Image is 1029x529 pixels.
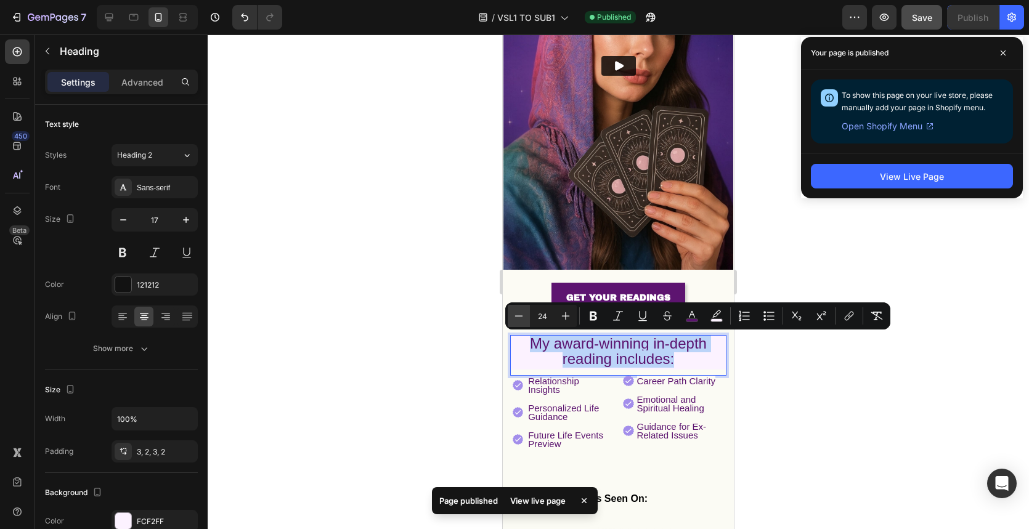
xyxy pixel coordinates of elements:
[958,11,988,24] div: Publish
[503,34,734,529] iframe: Design area
[81,10,86,25] p: 7
[912,12,932,23] span: Save
[45,446,73,457] div: Padding
[45,309,79,325] div: Align
[60,44,193,59] p: Heading
[93,342,150,355] div: Show more
[9,225,30,235] div: Beta
[27,301,204,333] span: My award-winning in-depth reading includes:
[120,364,131,375] img: gempages_567767576227087401-5f7e5677-31c4-4734-9779-6c14796803c1.webp
[45,119,79,130] div: Text style
[137,446,195,458] div: 3, 2, 3, 2
[45,337,198,360] button: Show more
[10,400,20,410] img: gempages_567767576227087401-5f7e5677-31c4-4734-9779-6c14796803c1.webp
[49,248,182,278] a: GET YOUR READINGS
[134,387,204,406] span: Guidance for Ex- Related Issues
[134,360,201,379] span: Emotional and Spiritual Healing
[45,382,78,398] div: Size
[45,182,60,193] div: Font
[137,280,195,291] div: 121212
[112,408,197,430] input: Auto
[10,345,20,356] img: gempages_567767576227087401-5f7e5677-31c4-4734-9779-6c14796803c1.webp
[811,164,1013,188] button: View Live Page
[63,259,168,268] strong: GET YOUR READINGS
[10,373,20,383] img: gempages_567767576227087401-5f7e5677-31c4-4734-9779-6c14796803c1.webp
[45,485,105,501] div: Background
[86,459,145,469] strong: As Seen On:
[121,76,163,89] p: Advanced
[439,495,498,507] p: Page published
[842,119,922,134] span: Open Shopify Menu
[99,22,133,41] button: Play
[987,469,1017,498] div: Open Intercom Messenger
[45,211,78,228] div: Size
[45,515,64,527] div: Color
[901,5,942,30] button: Save
[947,5,999,30] button: Publish
[112,144,198,166] button: Heading 2
[5,5,92,30] button: 7
[7,301,224,335] h2: Rich Text Editor. Editing area: main
[597,12,631,23] span: Published
[232,5,282,30] div: Undo/Redo
[503,492,573,509] div: View live page
[61,76,96,89] p: Settings
[137,182,195,193] div: Sans-serif
[880,170,944,183] div: View Live Page
[120,341,131,352] img: gempages_567767576227087401-5f7e5677-31c4-4734-9779-6c14796803c1.webp
[25,395,100,414] span: Future Life Events Preview
[45,413,65,424] div: Width
[134,341,213,352] span: Career Path Clarity
[137,516,195,527] div: FCF2FF
[120,391,131,402] img: gempages_567767576227087401-5f7e5677-31c4-4734-9779-6c14796803c1.webp
[117,150,152,161] span: Heading 2
[842,91,993,112] span: To show this page on your live store, please manually add your page in Shopify menu.
[25,368,96,387] span: Personalized Life Guidance
[45,150,67,161] div: Styles
[25,341,76,360] span: Relationship Insights
[505,302,890,329] div: Editor contextual toolbar
[45,279,64,290] div: Color
[492,11,495,24] span: /
[497,11,555,24] span: VSL1 TO SUB1
[811,47,889,59] p: Your page is published
[12,131,30,141] div: 450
